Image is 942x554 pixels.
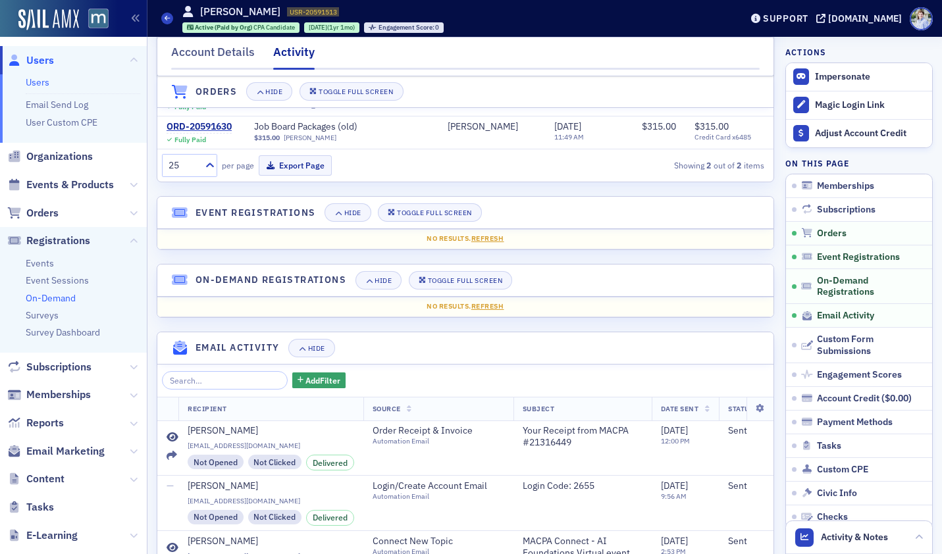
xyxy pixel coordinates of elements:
span: Organizations [26,149,93,164]
span: Orders [26,206,59,220]
span: Checks [817,511,848,523]
div: Not Opened [188,455,244,469]
div: Sent [728,480,793,492]
span: Tasks [817,440,841,452]
span: Registrations [26,234,90,248]
span: USR-20591513 [290,7,337,16]
span: Memberships [26,388,91,402]
div: 0 [379,24,440,32]
strong: 2 [735,159,744,171]
button: AddFilter [292,372,346,389]
span: Email Activity [817,310,874,322]
div: Delivered [306,455,354,470]
a: Adjust Account Credit [786,119,932,147]
div: [PERSON_NAME] [188,480,258,492]
button: Toggle Full Screen [378,203,482,222]
button: Impersonate [815,71,870,83]
a: Event Sessions [26,274,89,286]
div: Toggle Full Screen [319,89,393,96]
button: Hide [246,83,292,101]
strong: 2 [704,159,714,171]
div: Account Credit ( ) [817,393,912,405]
a: [PERSON_NAME] [448,121,518,133]
button: [DOMAIN_NAME] [816,14,906,23]
span: Active (Paid by Org) [195,23,253,32]
span: E-Learning [26,528,78,543]
div: Not Clicked [248,455,302,469]
button: Hide [355,271,402,290]
div: Engagement Score: 0 [364,22,444,33]
div: Active (Paid by Org): Active (Paid by Org): CPA Candidate [182,22,300,33]
button: Hide [325,203,371,222]
a: [PERSON_NAME] [188,536,354,547]
button: Toggle Full Screen [300,83,404,101]
span: Credit Card x6485 [694,133,764,141]
a: Active (Paid by Org) CPA Candidate [187,23,296,32]
span: [DATE] [661,424,688,436]
span: On-Demand Registrations [817,275,926,298]
span: Event Registrations [817,251,900,263]
a: Reports [7,416,64,430]
span: Reports [26,416,64,430]
a: On-Demand [26,292,76,304]
span: Login/Create Account Email [373,480,492,492]
span: Tasks [26,500,54,515]
span: $315.00 [642,120,676,132]
div: Hide [265,89,282,96]
h4: Email Activity [196,341,280,355]
div: Toggle Full Screen [428,277,502,284]
span: Content [26,472,65,486]
div: Not Opened [188,510,244,524]
button: Hide [288,339,334,357]
span: Subscriptions [817,204,876,216]
span: [DATE] [309,23,327,32]
span: Profile [910,7,933,30]
a: Survey Dashboard [26,326,100,338]
a: Events [26,257,54,269]
button: Toggle Full Screen [409,271,513,290]
div: Showing out of items [573,159,764,171]
div: Hide [375,277,392,284]
span: Refresh [471,234,504,243]
span: Engagement Score : [379,23,436,32]
div: ORD-20591630 [167,121,232,133]
img: SailAMX [18,9,79,30]
span: [DATE] [661,480,688,491]
a: Login/Create Account EmailAutomation Email [373,480,504,501]
button: Export Page [259,155,332,176]
span: [DATE] [554,120,581,132]
span: Email Marketing [26,444,105,459]
a: Users [7,53,54,68]
span: Engagement Scores [817,369,902,381]
a: [PERSON_NAME] [188,480,354,492]
a: Email Send Log [26,99,88,111]
a: Events & Products [7,178,114,192]
span: $0.00 [885,392,908,404]
span: Refresh [471,301,504,311]
a: Job Board Packages (old) [254,121,420,133]
div: Fully Paid [174,136,206,144]
a: Tasks [7,500,54,515]
label: per page [222,159,254,171]
a: [PERSON_NAME] [284,134,336,142]
div: Account Details [171,43,255,68]
span: [EMAIL_ADDRESS][DOMAIN_NAME] [188,441,354,450]
div: Not Clicked [248,510,302,524]
span: $315.00 [254,134,280,142]
div: (1yr 1mo) [309,23,355,32]
div: [PERSON_NAME] [188,536,258,547]
span: Subscriptions [26,360,92,374]
span: Orders [817,228,847,239]
div: Support [763,13,808,24]
a: Surveys [26,309,59,321]
a: [PERSON_NAME] [188,425,354,437]
span: Custom CPE [817,464,868,476]
span: Login Code: 2655 [523,480,642,492]
div: 25 [169,159,197,172]
div: Hide [308,345,325,352]
time: 11:49 AM [554,132,584,141]
span: Recipient [188,404,227,413]
a: Orders [7,206,59,220]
